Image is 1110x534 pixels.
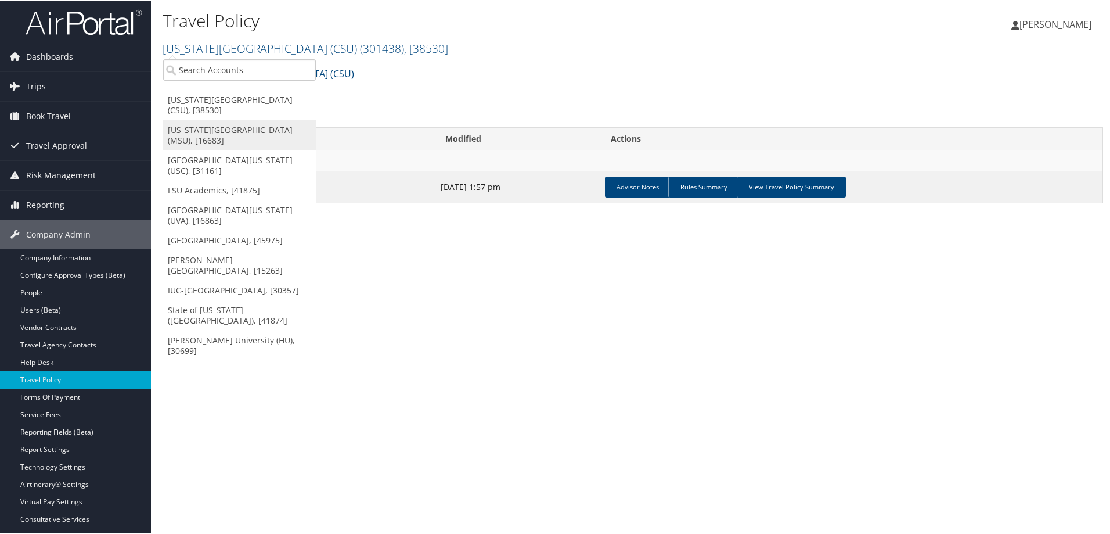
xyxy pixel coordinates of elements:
a: [PERSON_NAME] University (HU), [30699] [163,329,316,360]
span: Risk Management [26,160,96,189]
img: airportal-logo.png [26,8,142,35]
span: Reporting [26,189,64,218]
span: Company Admin [26,219,91,248]
span: , [ 38530 ] [404,40,448,55]
td: [DATE] 1:57 pm [435,170,600,202]
a: View Travel Policy Summary [737,175,846,196]
a: [GEOGRAPHIC_DATA][US_STATE] (USC), [31161] [163,149,316,180]
span: [PERSON_NAME] [1019,17,1091,30]
a: State of [US_STATE] ([GEOGRAPHIC_DATA]), [41874] [163,299,316,329]
a: [GEOGRAPHIC_DATA], [45975] [163,230,316,249]
a: [GEOGRAPHIC_DATA][US_STATE] (UVA), [16863] [163,199,316,230]
a: [PERSON_NAME][GEOGRAPHIC_DATA], [15263] [163,249,316,279]
td: [US_STATE][GEOGRAPHIC_DATA] (CSU) [163,149,1102,170]
span: Dashboards [26,41,73,70]
h1: Travel Policy [163,8,790,32]
th: Modified: activate to sort column ascending [435,127,600,149]
th: Actions [600,127,1102,149]
input: Search Accounts [163,58,316,80]
a: [US_STATE][GEOGRAPHIC_DATA] (CSU), [38530] [163,89,316,119]
a: IUC-[GEOGRAPHIC_DATA], [30357] [163,279,316,299]
span: Trips [26,71,46,100]
a: Advisor Notes [605,175,671,196]
span: Book Travel [26,101,71,130]
a: [PERSON_NAME] [1011,6,1103,41]
a: LSU Academics, [41875] [163,180,316,199]
a: [US_STATE][GEOGRAPHIC_DATA] (CSU) [163,40,448,55]
a: [US_STATE][GEOGRAPHIC_DATA] (MSU), [16683] [163,119,316,149]
span: ( 301438 ) [360,40,404,55]
a: Rules Summary [668,175,739,196]
span: Travel Approval [26,130,87,159]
